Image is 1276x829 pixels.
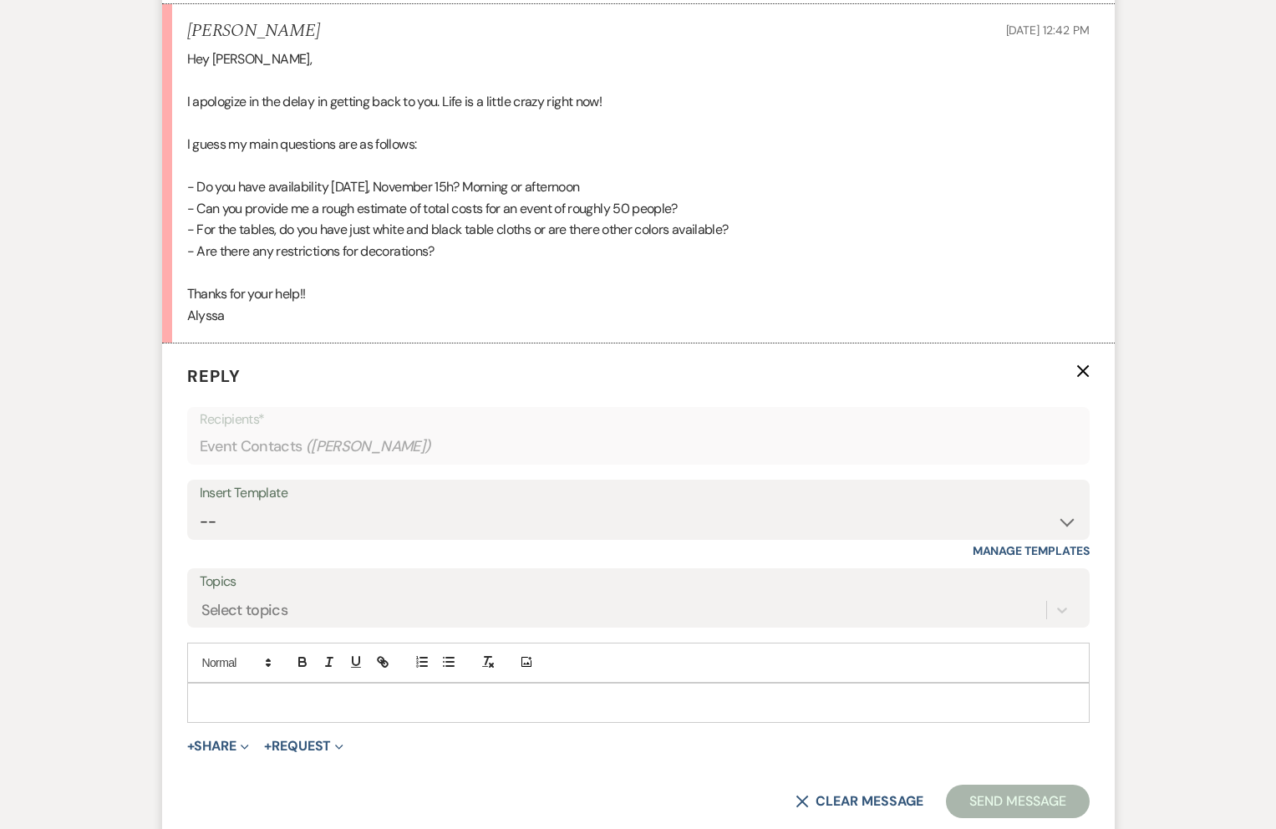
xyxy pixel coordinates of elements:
[187,21,320,42] h5: [PERSON_NAME]
[201,598,288,621] div: Select topics
[200,570,1077,594] label: Topics
[1006,23,1090,38] span: [DATE] 12:42 PM
[200,430,1077,463] div: Event Contacts
[187,740,195,753] span: +
[200,409,1077,430] p: Recipients*
[946,785,1089,818] button: Send Message
[306,435,431,458] span: ( [PERSON_NAME] )
[187,740,250,753] button: Share
[187,365,241,387] span: Reply
[264,740,343,753] button: Request
[187,48,1090,327] div: Hey [PERSON_NAME], I apologize in the delay in getting back to you. Life is a little crazy right ...
[264,740,272,753] span: +
[796,795,923,808] button: Clear message
[200,481,1077,506] div: Insert Template
[973,543,1090,558] a: Manage Templates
